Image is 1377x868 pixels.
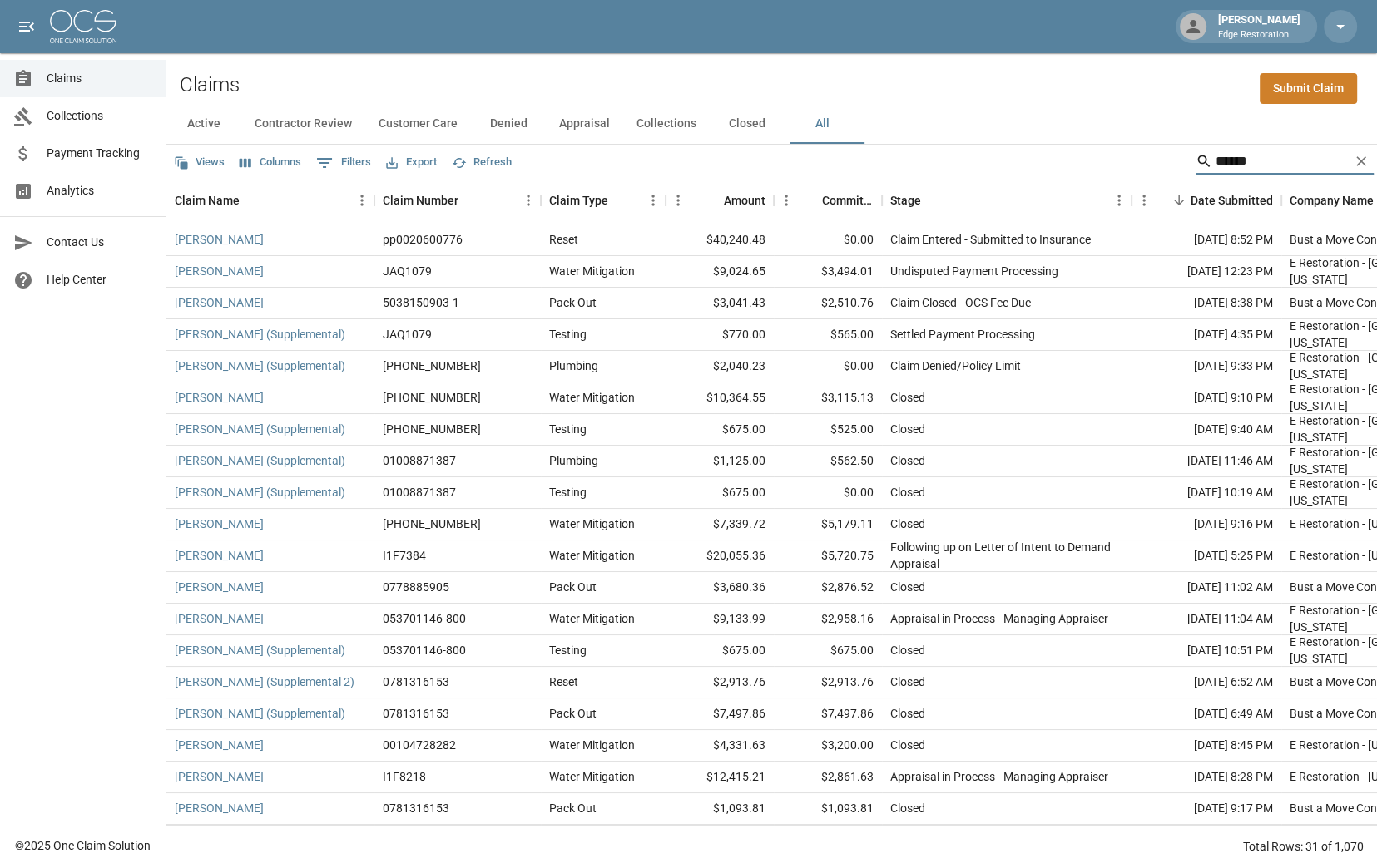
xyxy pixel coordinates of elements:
[882,177,1132,224] div: Stage
[15,837,151,854] div: © 2025 One Claim Solution
[175,389,264,406] a: [PERSON_NAME]
[47,182,152,200] span: Analytics
[890,579,925,595] div: Closed
[549,642,587,658] div: Testing
[1132,319,1281,351] div: [DATE] 4:35 PM
[1132,667,1281,698] div: [DATE] 6:52 AM
[774,477,882,509] div: $0.00
[1132,351,1281,382] div: [DATE] 9:33 PM
[710,104,785,144] button: Closed
[666,793,774,825] div: $1,093.81
[546,104,623,144] button: Appraisal
[541,177,666,224] div: Claim Type
[549,358,598,374] div: Plumbing
[549,610,635,627] div: Water Mitigation
[890,610,1108,627] div: Appraisal in Process - Managing Appraiser
[890,326,1035,343] div: Settled Payment Processing
[890,177,921,224] div: Stage
[1290,177,1374,224] div: Company Name
[47,271,152,289] span: Help Center
[1132,188,1157,213] button: Menu
[549,800,597,816] div: Pack Out
[666,762,774,793] div: $12,415.21
[175,800,264,816] a: [PERSON_NAME]
[374,177,541,224] div: Claim Number
[890,294,1031,311] div: Claim Closed - OCS Fee Due
[549,231,578,248] div: Reset
[175,737,264,753] a: [PERSON_NAME]
[175,421,345,437] a: [PERSON_NAME] (Supplemental)
[166,104,241,144] button: Active
[1196,148,1374,178] div: Search
[175,452,345,469] a: [PERSON_NAME] (Supplemental)
[175,294,264,311] a: [PERSON_NAME]
[383,547,426,564] div: I1F7384
[890,768,1108,785] div: Appraisal in Process - Managing Appraiser
[890,231,1091,248] div: Claim Entered - Submitted to Insurance
[666,540,774,572] div: $20,055.36
[166,104,1377,144] div: dynamic tabs
[890,737,925,753] div: Closed
[1349,149,1374,174] button: Clear
[774,762,882,793] div: $2,861.63
[241,104,365,144] button: Contractor Review
[166,177,374,224] div: Claim Name
[1132,382,1281,414] div: [DATE] 9:10 PM
[549,294,597,311] div: Pack Out
[1132,793,1281,825] div: [DATE] 9:17 PM
[666,224,774,256] div: $40,240.48
[175,579,264,595] a: [PERSON_NAME]
[47,234,152,251] span: Contact Us
[549,547,635,564] div: Water Mitigation
[774,698,882,730] div: $7,497.86
[774,188,799,213] button: Menu
[774,224,882,256] div: $0.00
[890,484,925,501] div: Closed
[175,642,345,658] a: [PERSON_NAME] (Supplemental)
[175,263,264,279] a: [PERSON_NAME]
[549,673,578,690] div: Reset
[382,150,441,175] button: Export
[890,389,925,406] div: Closed
[175,484,345,501] a: [PERSON_NAME] (Supplemental)
[1211,12,1307,42] div: [PERSON_NAME]
[1132,509,1281,540] div: [DATE] 9:16 PM
[641,188,666,213] button: Menu
[365,104,471,144] button: Customer Care
[383,177,458,224] div: Claim Number
[1132,177,1281,224] div: Date Submitted
[666,667,774,698] div: $2,913.76
[383,642,466,658] div: 053701146-800
[623,104,710,144] button: Collections
[774,635,882,667] div: $675.00
[890,705,925,722] div: Closed
[175,768,264,785] a: [PERSON_NAME]
[1218,28,1300,42] p: Edge Restoration
[175,515,264,532] a: [PERSON_NAME]
[774,288,882,319] div: $2,510.76
[175,177,240,224] div: Claim Name
[1132,762,1281,793] div: [DATE] 8:28 PM
[666,414,774,446] div: $675.00
[785,104,859,144] button: All
[774,256,882,288] div: $3,494.01
[240,189,263,212] button: Sort
[666,635,774,667] div: $675.00
[822,177,874,224] div: Committed Amount
[890,800,925,816] div: Closed
[175,673,354,690] a: [PERSON_NAME] (Supplemental 2)
[175,326,345,343] a: [PERSON_NAME] (Supplemental)
[1260,73,1357,104] a: Submit Claim
[383,800,449,816] div: 0781316153
[774,730,882,762] div: $3,200.00
[666,477,774,509] div: $675.00
[1132,288,1281,319] div: [DATE] 8:38 PM
[666,288,774,319] div: $3,041.43
[383,389,481,406] div: 300-0351045-2025
[890,263,1058,279] div: Undisputed Payment Processing
[666,351,774,382] div: $2,040.23
[471,104,546,144] button: Denied
[1132,730,1281,762] div: [DATE] 8:45 PM
[312,150,375,176] button: Show filters
[890,452,925,469] div: Closed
